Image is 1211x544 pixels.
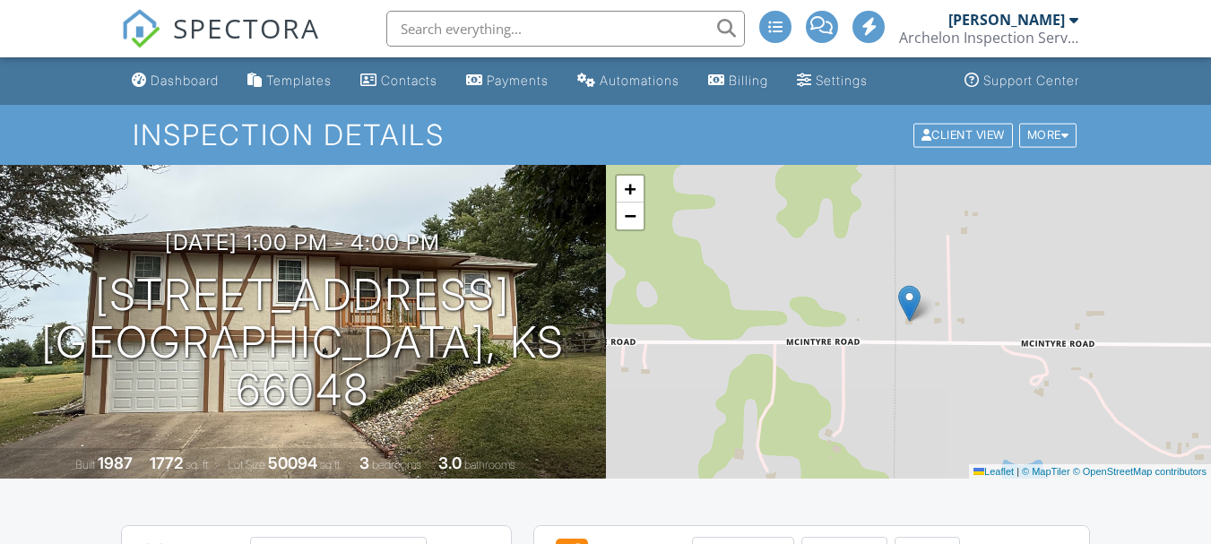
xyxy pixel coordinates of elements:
[913,123,1013,147] div: Client View
[353,65,445,98] a: Contacts
[381,73,437,88] div: Contacts
[617,176,644,203] a: Zoom in
[151,73,219,88] div: Dashboard
[359,453,369,472] div: 3
[624,177,636,200] span: +
[320,458,342,471] span: sq.ft.
[29,272,577,413] h1: [STREET_ADDRESS] [GEOGRAPHIC_DATA], KS 66048
[617,203,644,229] a: Zoom out
[266,73,332,88] div: Templates
[1019,123,1077,147] div: More
[948,11,1065,29] div: [PERSON_NAME]
[957,65,1086,98] a: Support Center
[464,458,515,471] span: bathrooms
[1073,466,1207,477] a: © OpenStreetMap contributors
[121,24,320,62] a: SPECTORA
[912,127,1017,141] a: Client View
[1016,466,1019,477] span: |
[898,285,921,322] img: Marker
[173,9,320,47] span: SPECTORA
[487,73,549,88] div: Payments
[701,65,775,98] a: Billing
[438,453,462,472] div: 3.0
[386,11,745,47] input: Search everything...
[75,458,95,471] span: Built
[624,204,636,227] span: −
[268,453,317,472] div: 50094
[240,65,339,98] a: Templates
[165,230,440,255] h3: [DATE] 1:00 pm - 4:00 pm
[729,73,768,88] div: Billing
[816,73,868,88] div: Settings
[372,458,421,471] span: bedrooms
[459,65,556,98] a: Payments
[570,65,687,98] a: Automations (Basic)
[125,65,226,98] a: Dashboard
[121,9,160,48] img: The Best Home Inspection Software - Spectora
[150,453,183,472] div: 1772
[600,73,679,88] div: Automations
[973,466,1014,477] a: Leaflet
[228,458,265,471] span: Lot Size
[133,119,1078,151] h1: Inspection Details
[899,29,1078,47] div: Archelon Inspection Service
[186,458,211,471] span: sq. ft.
[98,453,133,472] div: 1987
[790,65,875,98] a: Settings
[983,73,1079,88] div: Support Center
[1022,466,1070,477] a: © MapTiler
